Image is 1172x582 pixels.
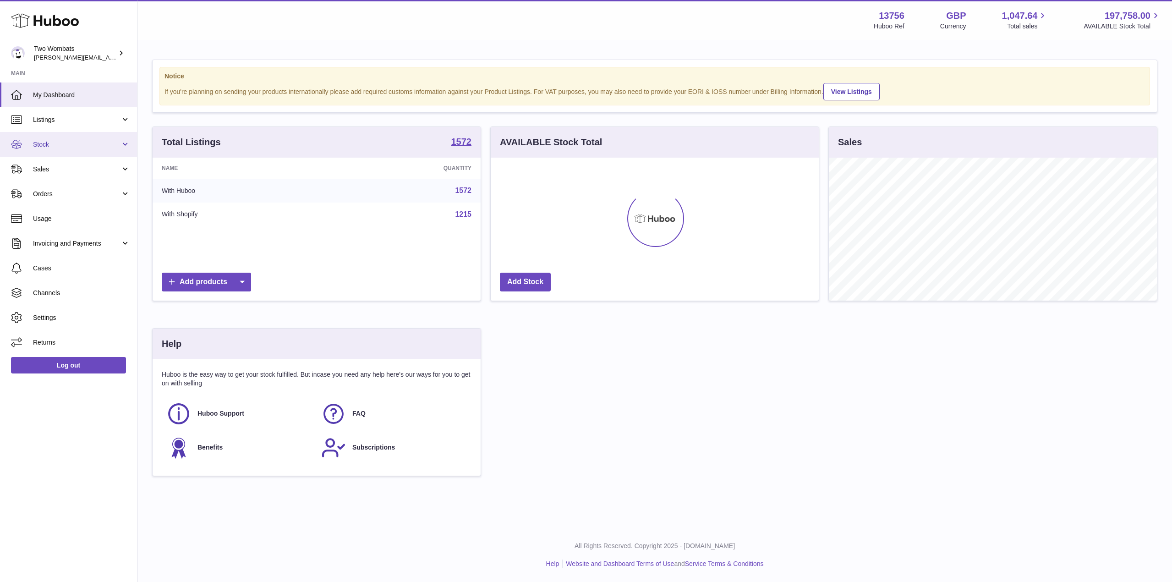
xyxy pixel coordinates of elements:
span: Orders [33,190,120,198]
span: Listings [33,115,120,124]
div: If you're planning on sending your products internationally please add required customs informati... [164,82,1145,100]
span: Invoicing and Payments [33,239,120,248]
span: [PERSON_NAME][EMAIL_ADDRESS][PERSON_NAME][DOMAIN_NAME] [34,54,233,61]
p: Huboo is the easy way to get your stock fulfilled. But incase you need any help here's our ways f... [162,370,471,388]
img: philip.carroll@twowombats.com [11,46,25,60]
a: Website and Dashboard Terms of Use [566,560,674,567]
strong: Notice [164,72,1145,81]
span: Benefits [197,443,223,452]
a: Add Stock [500,273,551,291]
a: Service Terms & Conditions [685,560,764,567]
h3: Sales [838,136,862,148]
span: Stock [33,140,120,149]
a: Benefits [166,435,312,460]
h3: Help [162,338,181,350]
span: 197,758.00 [1105,10,1150,22]
a: FAQ [321,401,467,426]
th: Name [153,158,329,179]
p: All Rights Reserved. Copyright 2025 - [DOMAIN_NAME] [145,542,1165,550]
span: Huboo Support [197,409,244,418]
span: Sales [33,165,120,174]
a: 197,758.00 AVAILABLE Stock Total [1084,10,1161,31]
h3: AVAILABLE Stock Total [500,136,602,148]
div: Huboo Ref [874,22,904,31]
a: Add products [162,273,251,291]
span: My Dashboard [33,91,130,99]
span: Total sales [1007,22,1048,31]
span: Cases [33,264,130,273]
li: and [563,560,763,568]
a: Huboo Support [166,401,312,426]
h3: Total Listings [162,136,221,148]
span: Subscriptions [352,443,395,452]
a: 1572 [451,137,472,148]
span: Settings [33,313,130,322]
span: FAQ [352,409,366,418]
a: View Listings [823,83,880,100]
strong: 1572 [451,137,472,146]
span: AVAILABLE Stock Total [1084,22,1161,31]
th: Quantity [329,158,481,179]
span: 1,047.64 [1002,10,1038,22]
a: 1215 [455,210,471,218]
span: Usage [33,214,130,223]
span: Channels [33,289,130,297]
div: Two Wombats [34,44,116,62]
td: With Huboo [153,179,329,203]
a: Log out [11,357,126,373]
span: Returns [33,338,130,347]
a: 1,047.64 Total sales [1002,10,1048,31]
strong: GBP [946,10,966,22]
td: With Shopify [153,203,329,226]
a: 1572 [455,187,471,194]
a: Subscriptions [321,435,467,460]
a: Help [546,560,559,567]
strong: 13756 [879,10,904,22]
div: Currency [940,22,966,31]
